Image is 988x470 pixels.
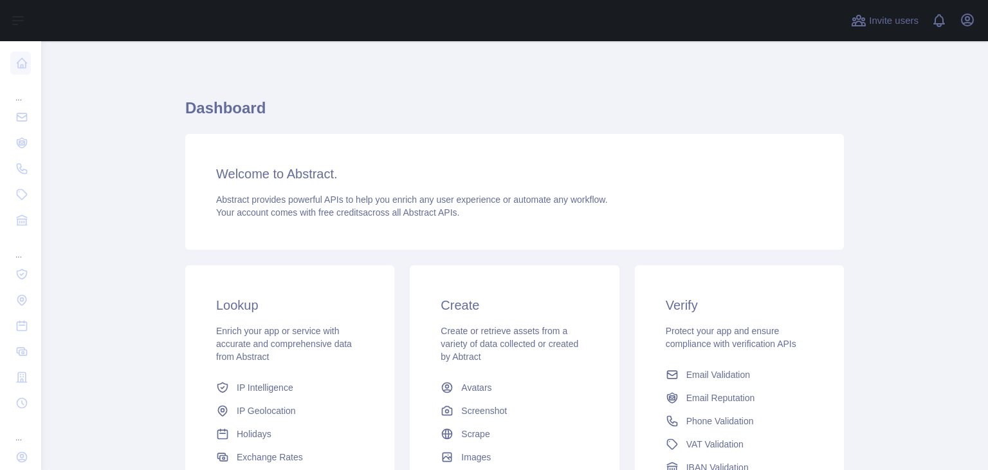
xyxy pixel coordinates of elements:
span: Email Validation [686,368,750,381]
span: Holidays [237,428,271,440]
span: IP Intelligence [237,381,293,394]
a: Holidays [211,422,369,446]
a: Phone Validation [661,409,818,433]
a: Images [435,446,593,469]
span: free credits [318,207,363,218]
span: VAT Validation [686,438,744,451]
h3: Welcome to Abstract. [216,165,813,183]
div: ... [10,417,31,443]
h3: Verify [666,296,813,314]
a: IP Geolocation [211,399,369,422]
button: Invite users [848,10,921,31]
span: Phone Validation [686,415,754,428]
h1: Dashboard [185,98,844,129]
span: Scrape [461,428,489,440]
a: IP Intelligence [211,376,369,399]
span: Avatars [461,381,491,394]
a: Avatars [435,376,593,399]
h3: Create [441,296,588,314]
span: Abstract provides powerful APIs to help you enrich any user experience or automate any workflow. [216,194,608,205]
a: Scrape [435,422,593,446]
a: VAT Validation [661,433,818,456]
span: Images [461,451,491,464]
a: Email Validation [661,363,818,386]
span: IP Geolocation [237,404,296,417]
div: ... [10,234,31,260]
h3: Lookup [216,296,363,314]
span: Email Reputation [686,391,755,404]
div: ... [10,77,31,103]
span: Protect your app and ensure compliance with verification APIs [666,326,796,349]
span: Invite users [869,14,919,28]
span: Enrich your app or service with accurate and comprehensive data from Abstract [216,326,352,362]
span: Exchange Rates [237,451,303,464]
a: Email Reputation [661,386,818,409]
a: Screenshot [435,399,593,422]
span: Create or retrieve assets from a variety of data collected or created by Abtract [441,326,578,362]
a: Exchange Rates [211,446,369,469]
span: Your account comes with across all Abstract APIs. [216,207,459,218]
span: Screenshot [461,404,507,417]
